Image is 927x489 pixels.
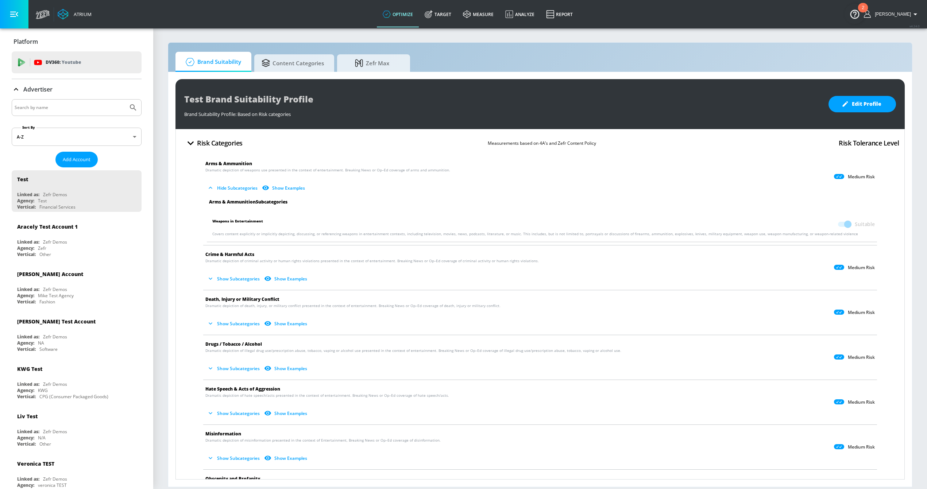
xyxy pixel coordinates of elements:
a: Target [419,1,457,27]
div: Agency: [17,340,34,346]
span: v 4.24.0 [909,24,920,28]
div: KWG Test [17,365,42,372]
div: Software [39,346,58,352]
span: Dramatic depiction of weapons use presented in the context of entertainment. Breaking News or Op–... [205,167,450,173]
div: [PERSON_NAME] Test AccountLinked as:Zefr DemosAgency:NAVertical:Software [12,313,142,354]
div: Aracely Test Account 1Linked as:Zefr DemosAgency:ZefrVertical:Other [12,218,142,259]
span: Zefr Max [344,54,400,72]
a: measure [457,1,499,27]
div: Financial Services [39,204,76,210]
button: Show Subcategories [205,273,263,285]
div: NA [38,340,44,346]
span: Dramatic depiction of illegal drug use/prescription abuse, tobacco, vaping or alcohol use present... [205,348,621,353]
div: Other [39,251,51,257]
button: Show Examples [263,407,310,419]
div: Agency: [17,198,34,204]
div: Linked as: [17,428,39,435]
p: Advertiser [23,85,53,93]
div: Linked as: [17,476,39,482]
span: Dramatic depiction of misinformation presented in the context of Entertainment, Breaking News or ... [205,438,441,443]
button: Risk Categories [181,135,246,152]
div: Test [17,176,28,183]
a: Atrium [58,9,92,20]
span: Drugs / Tobacco / Alcohol [205,341,262,347]
button: Add Account [55,152,98,167]
div: A-Z [12,128,142,146]
div: [PERSON_NAME] Account [17,271,83,278]
div: Vertical: [17,204,36,210]
button: Show Subcategories [205,362,263,374]
div: Vertical: [17,441,36,447]
div: Vertical: [17,346,36,352]
div: Other [39,441,51,447]
div: veronica TEST [38,482,67,488]
div: Agency: [17,387,34,393]
span: Arms & Ammunition [205,160,252,167]
div: Test [38,198,47,204]
p: DV360: [46,58,81,66]
p: Covers content explicitly or implicitly depicting, discussing, or referencing weapons in entertai... [212,231,875,237]
div: CPG (Consumer Packaged Goods) [39,393,108,400]
div: Liv Test [17,413,38,420]
div: Fashion [39,299,55,305]
div: Zefr [38,245,46,251]
div: Vertical: [17,299,36,305]
div: Zefr Demos [43,476,67,482]
p: Medium Risk [848,310,875,315]
p: Youtube [62,58,81,66]
div: Brand Suitability Profile: Based on Risk categories [184,107,821,117]
button: Edit Profile [828,96,896,112]
div: N/A [38,435,46,441]
div: Linked as: [17,191,39,198]
div: DV360: Youtube [12,51,142,73]
button: Show Examples [263,452,310,464]
span: login as: shannon.belforti@zefr.com [872,12,911,17]
div: Agency: [17,245,34,251]
span: Crime & Harmful Acts [205,251,254,257]
div: Linked as: [17,381,39,387]
span: Edit Profile [843,100,881,109]
span: Brand Suitability [183,53,241,71]
div: Vertical: [17,393,36,400]
button: Show Subcategories [205,452,263,464]
label: Sort By [21,125,36,130]
div: Liv TestLinked as:Zefr DemosAgency:N/AVertical:Other [12,407,142,449]
span: Weapons in Entertainment [212,217,263,231]
button: Show Subcategories [205,318,263,330]
a: Analyze [499,1,540,27]
button: Show Examples [260,182,308,194]
div: Agency: [17,292,34,299]
div: Advertiser [12,79,142,100]
span: Death, Injury or Military Conflict [205,296,279,302]
div: Linked as: [17,334,39,340]
button: Show Examples [263,273,310,285]
div: [PERSON_NAME] Test Account [17,318,96,325]
div: Linked as: [17,286,39,292]
h4: Risk Categories [197,138,243,148]
h4: Risk Tolerance Level [839,138,899,148]
button: Show Subcategories [205,407,263,419]
span: Obscenity and Profanity [205,476,260,482]
div: Zefr Demos [43,191,67,198]
span: Hate Speech & Acts of Aggression [205,386,280,392]
div: [PERSON_NAME] AccountLinked as:Zefr DemosAgency:Mike Test AgencyVertical:Fashion [12,265,142,307]
button: Open Resource Center, 2 new notifications [845,4,865,24]
div: Mike Test Agency [38,292,74,299]
div: KWG TestLinked as:Zefr DemosAgency:KWGVertical:CPG (Consumer Packaged Goods) [12,360,142,401]
span: Misinformation [205,431,241,437]
input: Search by name [15,103,125,112]
div: TestLinked as:Zefr DemosAgency:TestVertical:Financial Services [12,170,142,212]
div: Aracely Test Account 1 [17,223,78,230]
p: Medium Risk [848,354,875,360]
span: Dramatic depiction of hate speech/acts presented in the context of entertainment. Breaking News o... [205,393,449,398]
p: Medium Risk [848,174,875,180]
div: Zefr Demos [43,428,67,435]
p: Measurements based on 4A’s and Zefr Content Policy [488,139,596,147]
div: Zefr Demos [43,334,67,340]
span: Dramatic depiction of criminal activity or human rights violations presented in the context of en... [205,258,539,264]
span: Content Categories [262,54,324,72]
button: Show Examples [263,362,310,374]
p: Medium Risk [848,444,875,450]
